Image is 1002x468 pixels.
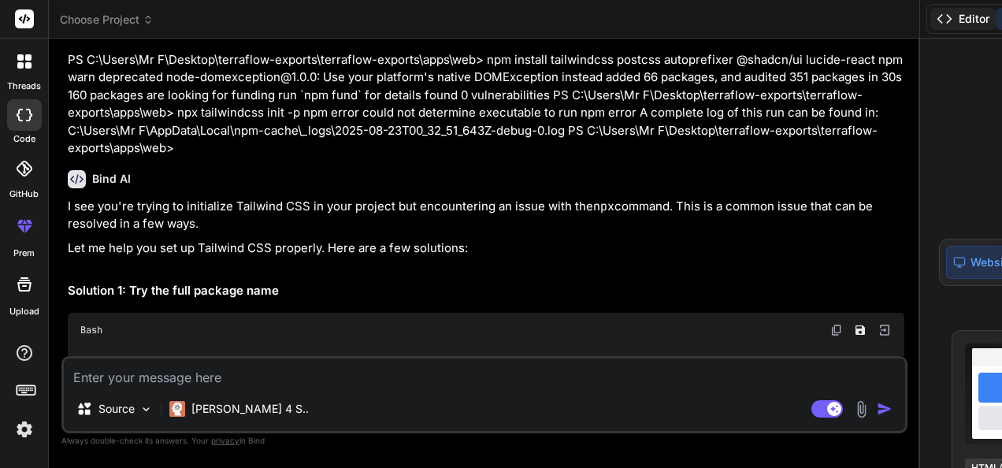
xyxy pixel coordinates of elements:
label: threads [7,80,41,93]
label: Upload [9,305,39,318]
label: prem [13,247,35,260]
label: code [13,132,35,146]
h6: Bind AI [92,171,131,187]
p: Always double-check its answers. Your in Bind [61,433,907,448]
img: icon [877,401,893,417]
p: I see you're trying to initialize Tailwind CSS in your project but encountering an issue with the... [68,198,904,233]
span: privacy [211,436,239,445]
h2: Solution 1: Try the full package name [68,282,904,300]
img: Claude 4 Sonnet [169,401,185,417]
img: Open in Browser [878,323,892,337]
p: PS C:\Users\Mr F\Desktop\terraflow-exports\terraflow-exports\apps\web> npm install tailwindcss po... [68,51,904,158]
label: GitHub [9,188,39,201]
span: Choose Project [60,12,154,28]
img: settings [11,416,38,443]
p: Let me help you set up Tailwind CSS properly. Here are a few solutions: [68,240,904,258]
button: Editor [930,8,996,30]
span: Bash [80,324,102,336]
img: Pick Models [139,403,153,416]
img: copy [830,324,843,336]
button: Save file [849,319,871,341]
img: attachment [852,400,870,418]
code: npx [593,199,614,214]
p: [PERSON_NAME] 4 S.. [191,401,309,417]
p: Source [98,401,135,417]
